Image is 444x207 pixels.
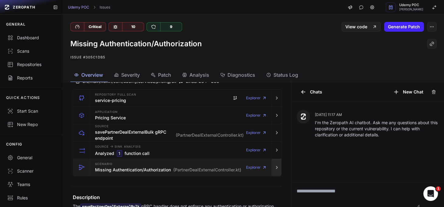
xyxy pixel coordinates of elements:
[273,71,298,79] span: Status Log
[110,144,113,149] span: ->
[423,186,438,201] iframe: Intercom live chat
[176,132,244,138] span: (PartnerDealExternalController.kt)
[173,167,241,173] span: (PartnerDealExternalController.kt)
[189,71,209,79] span: Analysis
[6,95,40,100] p: QUICK ACTIONS
[95,144,141,149] span: Source Sink Analysis
[297,87,326,97] button: Chats
[7,168,55,174] div: Scanner
[246,92,267,104] a: Explorer
[68,5,110,10] nav: breadcrumb
[122,23,144,31] div: 10
[246,109,267,121] a: Explorer
[227,71,255,79] span: Diagnostics
[95,97,126,103] h3: service-pricing
[246,161,267,174] a: Explorer
[100,5,110,10] a: Issues
[95,111,118,114] span: Application
[95,93,136,96] span: Repository Full scan
[384,22,424,32] button: Generate Patch
[73,194,282,201] h4: Description
[7,48,55,54] div: Scans
[121,71,140,79] span: Severity
[389,87,427,97] button: New Chat
[95,115,126,121] h3: Pricing Service
[7,155,55,161] div: General
[7,61,55,68] div: Repositories
[68,5,89,10] a: Udemy POC
[7,108,55,114] div: Start Scan
[73,89,281,107] button: Repository Full scan service-pricing Explorer
[246,144,267,156] a: Explorer
[95,167,241,173] h3: Missing Authentication/Authorization
[160,23,182,31] div: 9
[70,39,202,49] h1: Missing Authentication/Authorization
[95,129,244,141] h3: savePartnerDealExternalBulk gRPC endpoint
[70,54,437,61] p: Issue #305c1db5
[7,121,55,128] div: New Repo
[95,163,112,166] span: Scenario
[7,75,55,81] div: Reports
[73,107,281,124] button: Application Pricing Service Explorer
[7,35,55,41] div: Dashboard
[92,5,97,9] svg: chevron right,
[6,22,26,27] p: GENERAL
[73,124,281,141] button: Source savePartnerDealExternalBulk gRPC endpoint (PartnerDealExternalController.kt) Explorer
[95,150,150,157] h3: Analyzed function call
[246,127,267,139] a: Explorer
[341,22,381,32] a: View code
[95,125,109,128] span: Source
[13,5,35,10] span: ZEROPATH
[81,71,103,79] span: Overview
[73,159,281,176] button: Scenario Missing Authentication/Authorization (PartnerDealExternalController.kt) Explorer
[84,23,106,31] div: Critical
[73,142,281,159] button: Source -> Sink Analysis Analyzed 1 function call Explorer
[6,142,22,147] p: CONFIG
[315,112,439,117] p: [DATE] 11:17 AM
[7,181,55,188] div: Teams
[399,3,423,7] span: Udemy POC
[7,195,55,201] div: Rules
[399,8,423,11] span: [PERSON_NAME]
[2,2,48,12] a: ZEROPATH
[117,150,122,157] code: 1
[436,186,441,191] span: 1
[158,71,171,79] span: Patch
[315,120,439,138] p: I'm the Zeropath AI chatbot. Ask me any questions about this repository or the current vulnerabil...
[300,114,306,120] img: Zeropath AI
